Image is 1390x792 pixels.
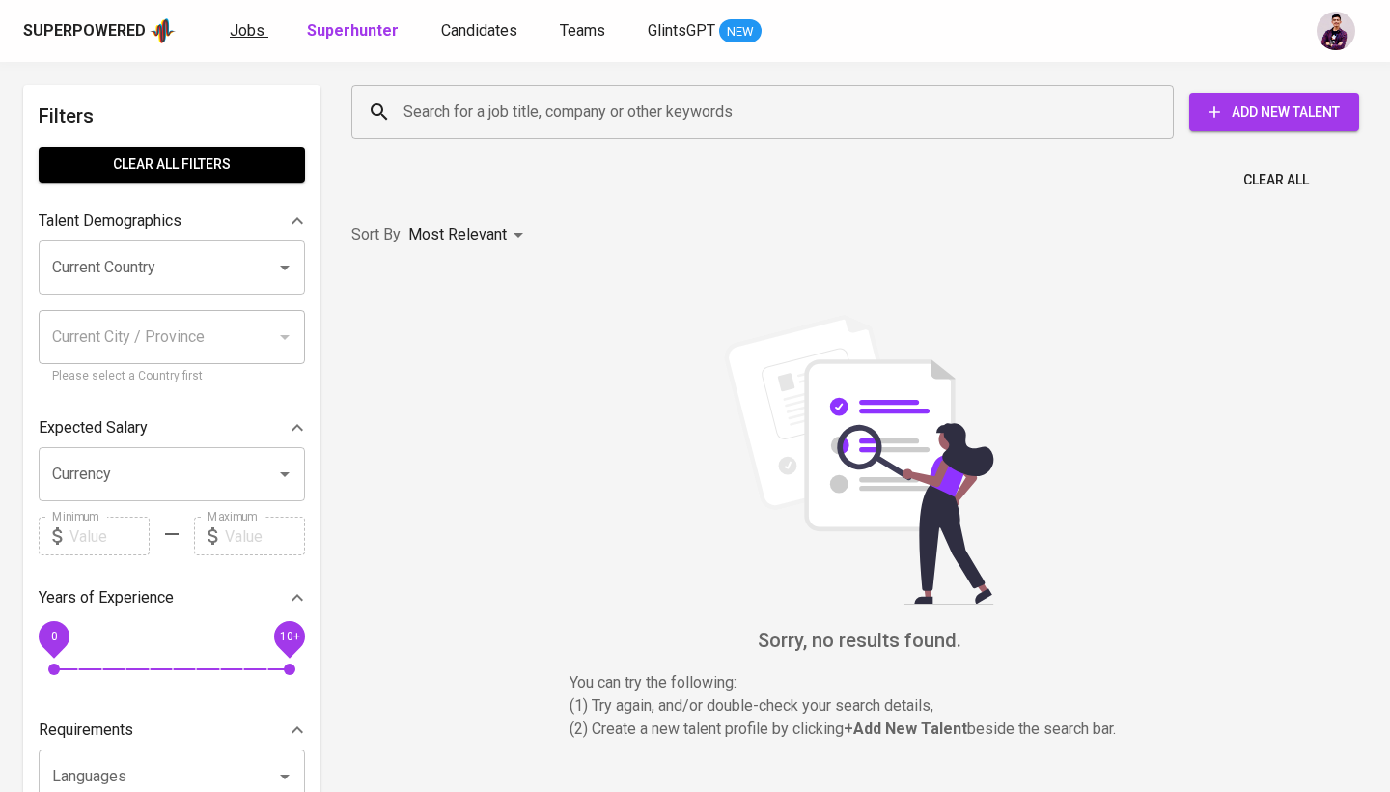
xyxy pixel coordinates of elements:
[279,630,299,643] span: 10+
[39,586,174,609] p: Years of Experience
[39,409,305,447] div: Expected Salary
[714,315,1004,605] img: file_searching.svg
[23,16,176,45] a: Superpoweredapp logo
[570,718,1149,741] p: (2) Create a new talent profile by clicking beside the search bar.
[50,630,57,643] span: 0
[1205,100,1344,125] span: Add New Talent
[39,416,148,439] p: Expected Salary
[441,21,517,40] span: Candidates
[54,153,290,177] span: Clear All filters
[39,579,305,617] div: Years of Experience
[39,210,181,233] p: Talent Demographics
[39,100,305,131] h6: Filters
[1243,168,1309,192] span: Clear All
[351,223,401,246] p: Sort By
[39,147,305,183] button: Clear All filters
[570,671,1149,694] p: You can try the following :
[271,254,298,281] button: Open
[351,625,1367,656] h6: Sorry, no results found.
[441,19,521,43] a: Candidates
[719,22,762,42] span: NEW
[1189,93,1359,131] button: Add New Talent
[560,19,609,43] a: Teams
[307,19,403,43] a: Superhunter
[570,694,1149,718] p: (1) Try again, and/or double-check your search details,
[225,517,305,555] input: Value
[150,16,176,45] img: app logo
[271,461,298,488] button: Open
[39,202,305,240] div: Talent Demographics
[648,19,762,43] a: GlintsGPT NEW
[69,517,150,555] input: Value
[408,223,507,246] p: Most Relevant
[39,719,133,742] p: Requirements
[1317,12,1355,50] img: erwin@glints.com
[39,711,305,750] div: Requirements
[560,21,605,40] span: Teams
[844,720,967,738] b: + Add New Talent
[1236,162,1317,198] button: Clear All
[271,763,298,790] button: Open
[408,217,530,253] div: Most Relevant
[52,367,292,386] p: Please select a Country first
[23,20,146,42] div: Superpowered
[230,21,264,40] span: Jobs
[307,21,399,40] b: Superhunter
[648,21,715,40] span: GlintsGPT
[230,19,268,43] a: Jobs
